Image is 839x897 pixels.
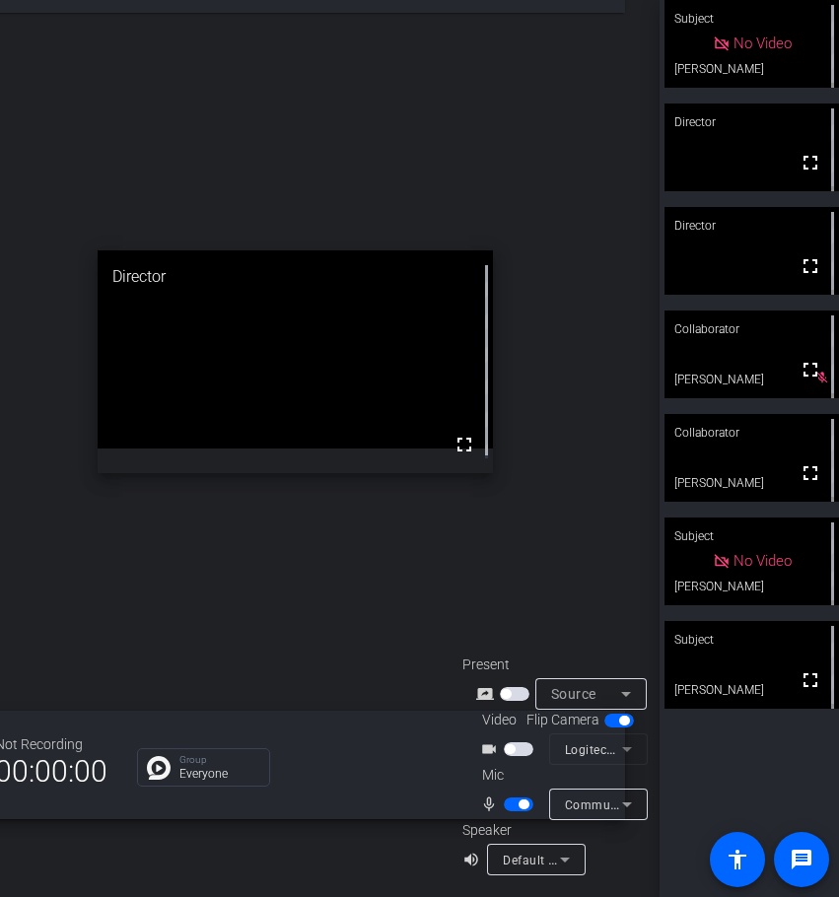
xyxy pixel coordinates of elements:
mat-icon: volume_up [462,848,486,871]
span: Flip Camera [526,710,599,730]
mat-icon: fullscreen [799,254,822,278]
span: Communications - Headset (G3) [565,796,751,812]
mat-icon: fullscreen [799,358,822,381]
div: Collaborator [664,414,839,451]
div: Director [98,250,493,304]
span: No Video [734,552,792,570]
p: Everyone [179,768,259,780]
div: Subject [664,621,839,658]
mat-icon: fullscreen [799,461,822,485]
div: Collaborator [664,310,839,348]
mat-icon: message [790,848,813,871]
div: Director [664,207,839,244]
mat-icon: videocam_outline [480,737,504,761]
mat-icon: fullscreen [453,433,476,456]
div: Speaker [462,820,581,841]
mat-icon: fullscreen [799,151,822,174]
div: Subject [664,517,839,555]
mat-icon: accessibility [726,848,749,871]
div: Director [664,103,839,141]
div: Mic [462,765,660,786]
span: No Video [734,34,792,52]
div: Present [462,655,660,675]
mat-icon: fullscreen [799,668,822,692]
mat-icon: mic_none [480,793,504,816]
span: Default - Headphones (G3) [503,852,657,867]
img: Chat Icon [147,756,171,780]
mat-icon: screen_share_outline [476,682,500,706]
p: Group [179,755,259,765]
span: Source [551,686,596,702]
span: Video [482,710,517,730]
